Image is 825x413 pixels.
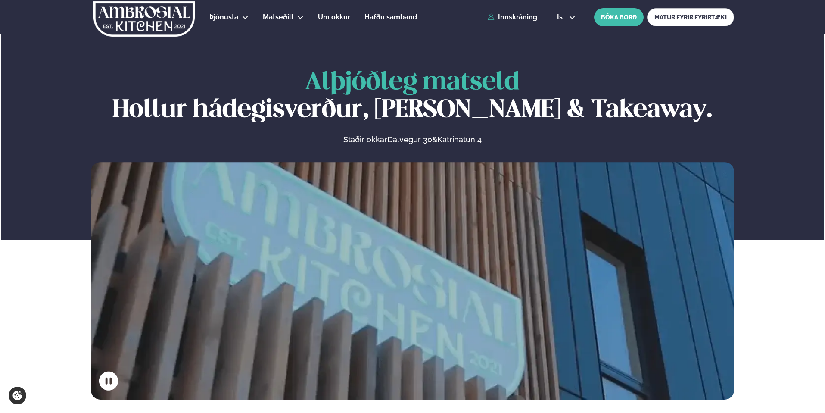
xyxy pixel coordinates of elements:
[91,69,734,124] h1: Hollur hádegisverður, [PERSON_NAME] & Takeaway.
[550,14,582,21] button: is
[209,12,238,22] a: Þjónusta
[647,8,734,26] a: MATUR FYRIR FYRIRTÆKI
[387,135,432,145] a: Dalvegur 30
[364,12,417,22] a: Hafðu samband
[305,71,520,94] span: Alþjóðleg matseld
[318,13,350,21] span: Um okkur
[93,1,196,37] img: logo
[318,12,350,22] a: Um okkur
[594,8,644,26] button: BÓKA BORÐ
[437,135,482,145] a: Katrinatun 4
[557,14,565,21] span: is
[249,135,575,145] p: Staðir okkar &
[263,13,293,21] span: Matseðill
[209,13,238,21] span: Þjónusta
[9,387,26,404] a: Cookie settings
[364,13,417,21] span: Hafðu samband
[488,13,537,21] a: Innskráning
[263,12,293,22] a: Matseðill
